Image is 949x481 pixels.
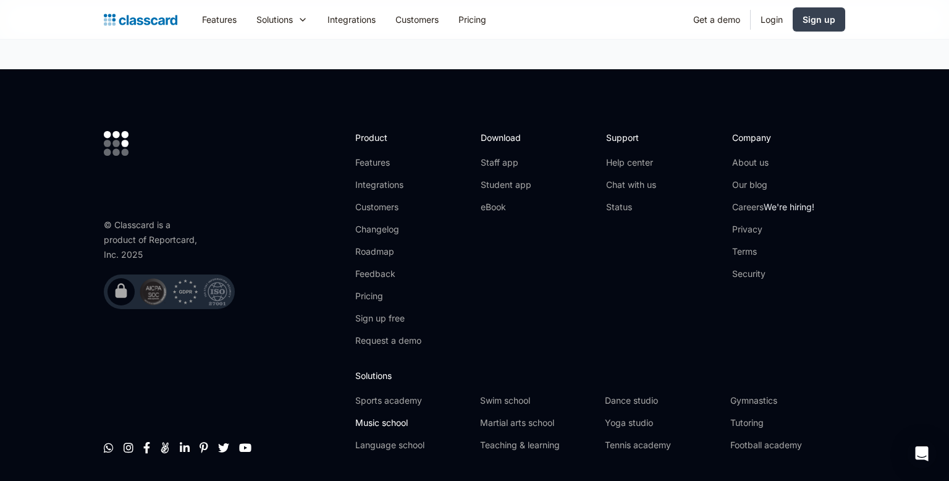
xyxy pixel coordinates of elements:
a: Customers [355,201,421,213]
a: Sign up free [355,312,421,325]
a: Sign up [793,7,845,32]
a: Staff app [481,156,531,169]
a: Login [751,6,793,33]
span: We're hiring! [764,202,814,212]
a: Yoga studio [605,417,720,429]
a: Integrations [318,6,386,33]
a: Security [732,268,814,280]
h2: Support [606,131,656,144]
h2: Solutions [355,369,845,382]
a: Sports academy [355,394,470,407]
a: Swim school [480,394,595,407]
a: Status [606,201,656,213]
a: CareersWe're hiring! [732,201,814,213]
a: home [104,11,177,28]
a: Changelog [355,223,421,236]
a: Features [355,156,421,169]
a: Features [192,6,247,33]
a: Student app [481,179,531,191]
a: Roadmap [355,245,421,258]
a: Martial arts school [480,417,595,429]
a:  [239,441,251,454]
a: About us [732,156,814,169]
a: Customers [386,6,449,33]
a: Language school [355,439,470,451]
a: Gymnastics [730,394,845,407]
div: Solutions [256,13,293,26]
h2: Download [481,131,531,144]
div: Solutions [247,6,318,33]
a: Pricing [355,290,421,302]
a: Music school [355,417,470,429]
a: Feedback [355,268,421,280]
a: Football academy [730,439,845,451]
a:  [180,441,190,454]
a: Help center [606,156,656,169]
div: © Classcard is a product of Reportcard, Inc. 2025 [104,218,203,262]
a: Tennis academy [605,439,720,451]
a: Integrations [355,179,421,191]
a: eBook [481,201,531,213]
a: Dance studio [605,394,720,407]
a:  [104,441,114,454]
div: Open Intercom Messenger [907,439,937,469]
a:  [218,441,229,454]
div: Sign up [803,13,835,26]
a:  [160,441,170,454]
h2: Product [355,131,421,144]
a: Teaching & learning [480,439,595,451]
a:  [200,441,208,454]
a:  [143,441,150,454]
a: Tutoring [730,417,845,429]
h2: Company [732,131,814,144]
a: Chat with us [606,179,656,191]
a: Privacy [732,223,814,236]
a: Request a demo [355,334,421,347]
a: Get a demo [683,6,750,33]
a: Pricing [449,6,496,33]
a: Terms [732,245,814,258]
a:  [124,441,133,454]
a: Our blog [732,179,814,191]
